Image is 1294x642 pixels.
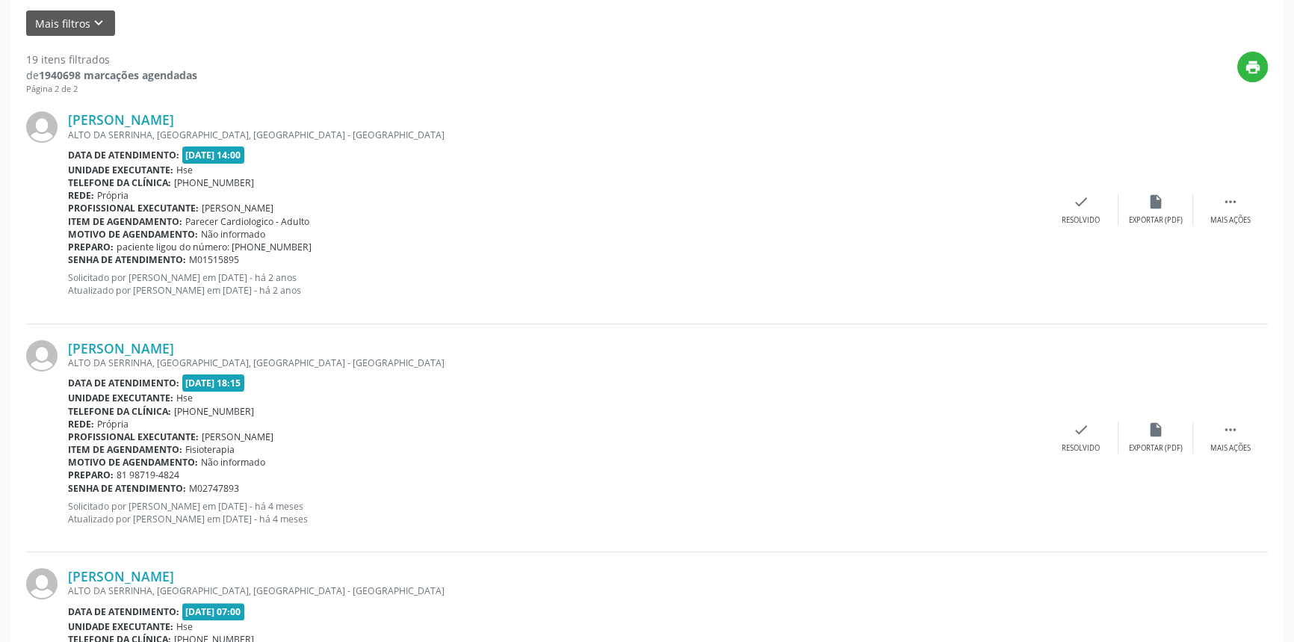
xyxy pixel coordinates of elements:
button: Mais filtroskeyboard_arrow_down [26,10,115,37]
b: Data de atendimento: [68,605,179,618]
b: Preparo: [68,469,114,481]
span: paciente ligou do número: [PHONE_NUMBER] [117,241,312,253]
i: check [1073,422,1089,438]
b: Item de agendamento: [68,443,182,456]
span: 81 98719-4824 [117,469,179,481]
span: Hse [176,620,193,633]
i: print [1245,59,1261,75]
div: Mais ações [1210,443,1251,454]
b: Data de atendimento: [68,149,179,161]
p: Solicitado por [PERSON_NAME] em [DATE] - há 4 meses Atualizado por [PERSON_NAME] em [DATE] - há 4... [68,500,1044,525]
div: Resolvido [1062,443,1100,454]
i: insert_drive_file [1148,194,1164,210]
span: Própria [97,189,129,202]
img: img [26,111,58,143]
div: de [26,67,197,83]
b: Telefone da clínica: [68,405,171,418]
span: Hse [176,164,193,176]
i: insert_drive_file [1148,422,1164,438]
a: [PERSON_NAME] [68,568,174,584]
div: ALTO DA SERRINHA, [GEOGRAPHIC_DATA], [GEOGRAPHIC_DATA] - [GEOGRAPHIC_DATA] [68,129,1044,141]
img: img [26,340,58,371]
b: Motivo de agendamento: [68,456,198,469]
div: Exportar (PDF) [1129,215,1183,226]
button: print [1237,52,1268,82]
span: [PERSON_NAME] [202,430,273,443]
div: Resolvido [1062,215,1100,226]
b: Profissional executante: [68,430,199,443]
span: Própria [97,418,129,430]
div: 19 itens filtrados [26,52,197,67]
a: [PERSON_NAME] [68,340,174,357]
span: [DATE] 14:00 [182,146,245,164]
div: Mais ações [1210,215,1251,226]
b: Rede: [68,189,94,202]
b: Motivo de agendamento: [68,228,198,241]
span: M02747893 [189,482,239,495]
b: Telefone da clínica: [68,176,171,189]
i:  [1222,194,1239,210]
span: Parecer Cardiologico - Adulto [185,215,309,228]
b: Senha de atendimento: [68,253,186,266]
div: ALTO DA SERRINHA, [GEOGRAPHIC_DATA], [GEOGRAPHIC_DATA] - [GEOGRAPHIC_DATA] [68,584,1044,597]
span: [PHONE_NUMBER] [174,405,254,418]
b: Item de agendamento: [68,215,182,228]
span: Não informado [201,456,265,469]
i: keyboard_arrow_down [90,15,107,31]
b: Profissional executante: [68,202,199,214]
i: check [1073,194,1089,210]
span: Hse [176,392,193,404]
b: Unidade executante: [68,164,173,176]
span: [PERSON_NAME] [202,202,273,214]
b: Rede: [68,418,94,430]
p: Solicitado por [PERSON_NAME] em [DATE] - há 2 anos Atualizado por [PERSON_NAME] em [DATE] - há 2 ... [68,271,1044,297]
span: Fisioterapia [185,443,235,456]
strong: 1940698 marcações agendadas [39,68,197,82]
span: Não informado [201,228,265,241]
a: [PERSON_NAME] [68,111,174,128]
b: Unidade executante: [68,620,173,633]
span: [DATE] 07:00 [182,603,245,620]
i:  [1222,422,1239,438]
span: M01515895 [189,253,239,266]
div: Exportar (PDF) [1129,443,1183,454]
b: Unidade executante: [68,392,173,404]
div: Página 2 de 2 [26,83,197,96]
b: Data de atendimento: [68,377,179,389]
span: [DATE] 18:15 [182,374,245,392]
span: [PHONE_NUMBER] [174,176,254,189]
div: ALTO DA SERRINHA, [GEOGRAPHIC_DATA], [GEOGRAPHIC_DATA] - [GEOGRAPHIC_DATA] [68,357,1044,369]
b: Preparo: [68,241,114,253]
b: Senha de atendimento: [68,482,186,495]
img: img [26,568,58,599]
